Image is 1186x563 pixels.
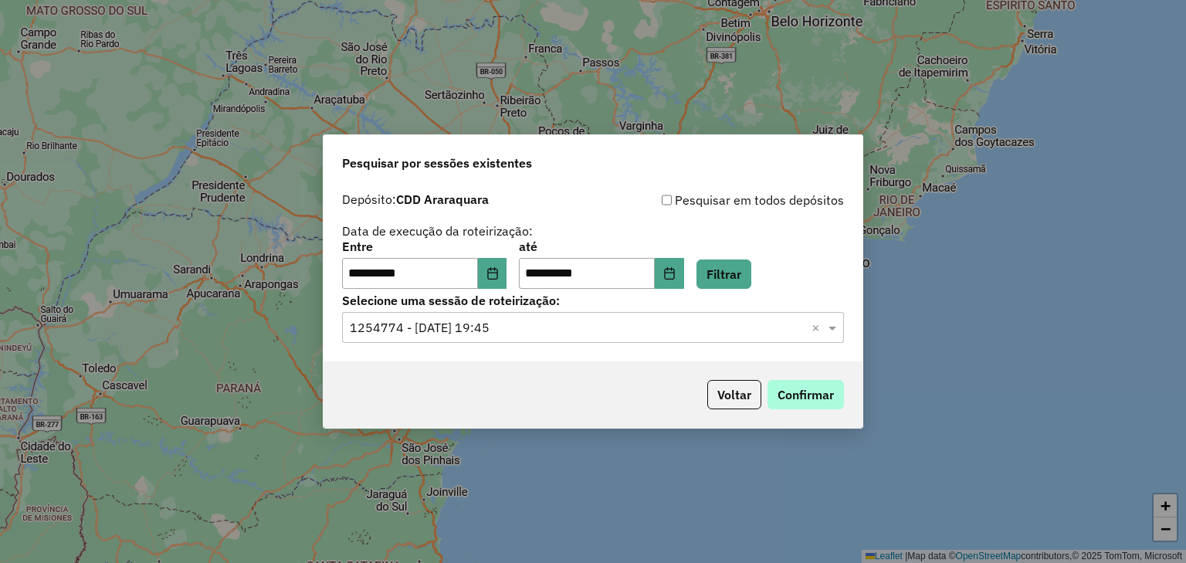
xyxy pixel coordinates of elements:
[342,237,507,256] label: Entre
[707,380,761,409] button: Voltar
[342,154,532,172] span: Pesquisar por sessões existentes
[768,380,844,409] button: Confirmar
[342,190,489,209] label: Depósito:
[696,259,751,289] button: Filtrar
[655,258,684,289] button: Choose Date
[812,318,825,337] span: Clear all
[342,222,533,240] label: Data de execução da roteirização:
[593,191,844,209] div: Pesquisar em todos depósitos
[396,192,489,207] strong: CDD Araraquara
[342,291,844,310] label: Selecione uma sessão de roteirização:
[519,237,683,256] label: até
[478,258,507,289] button: Choose Date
